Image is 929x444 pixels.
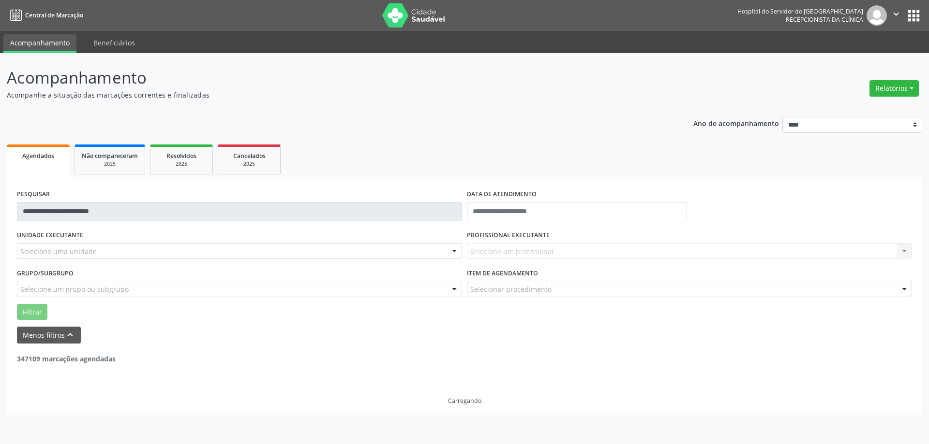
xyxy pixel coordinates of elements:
p: Acompanhe a situação das marcações correntes e finalizadas [7,90,647,100]
button:  [887,5,905,26]
i: keyboard_arrow_up [65,329,75,340]
span: Selecione um grupo ou subgrupo [20,284,129,294]
span: Selecione uma unidade [20,246,97,257]
span: Central de Marcação [25,11,83,19]
span: Agendados [22,152,54,160]
img: img [867,5,887,26]
label: DATA DE ATENDIMENTO [467,187,537,202]
p: Ano de acompanhamento [693,117,779,129]
a: Beneficiários [87,34,142,51]
button: apps [905,7,922,24]
span: Resolvidos [166,152,196,160]
button: Menos filtroskeyboard_arrow_up [17,327,81,344]
label: PESQUISAR [17,187,50,202]
p: Acompanhamento [7,66,647,90]
i:  [891,9,901,19]
button: Filtrar [17,304,47,320]
strong: 347109 marcações agendadas [17,354,116,363]
label: UNIDADE EXECUTANTE [17,228,83,243]
div: Carregando [448,397,481,405]
span: Selecionar procedimento [470,284,552,294]
span: Cancelados [233,152,266,160]
div: 2025 [225,160,273,168]
span: Recepcionista da clínica [786,15,863,24]
div: Hospital do Servidor do [GEOGRAPHIC_DATA] [737,7,863,15]
a: Central de Marcação [7,7,83,23]
span: Não compareceram [82,152,138,160]
button: Relatórios [869,80,919,97]
a: Acompanhamento [3,34,76,53]
label: PROFISSIONAL EXECUTANTE [467,228,550,243]
label: Grupo/Subgrupo [17,266,74,281]
div: 2025 [82,160,138,168]
div: 2025 [157,160,206,168]
label: Item de agendamento [467,266,538,281]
